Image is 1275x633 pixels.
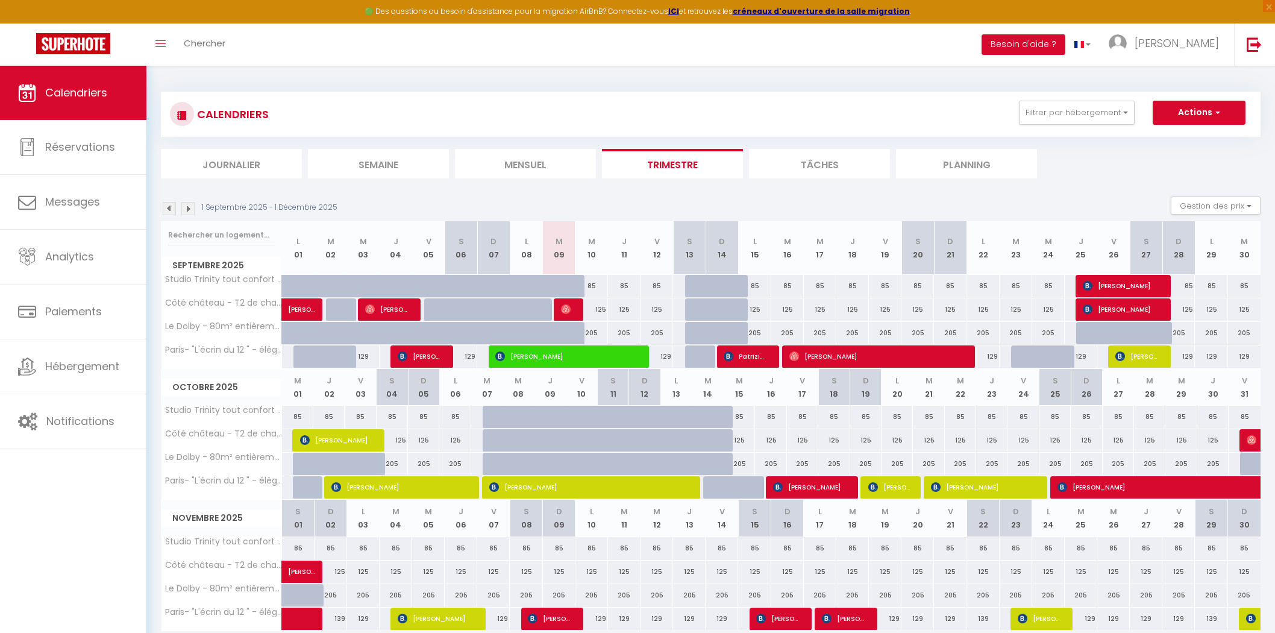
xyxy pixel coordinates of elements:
[610,375,616,386] abbr: S
[471,369,503,406] th: 07
[490,236,497,247] abbr: D
[1032,221,1065,275] th: 24
[901,275,934,297] div: 85
[976,369,1007,406] th: 23
[1115,345,1159,368] span: [PERSON_NAME]
[445,221,477,275] th: 06
[525,236,528,247] abbr: L
[869,221,901,275] th: 19
[556,236,563,247] abbr: M
[579,375,584,386] abbr: V
[393,236,398,247] abbr: J
[1007,369,1039,406] th: 24
[1134,429,1165,452] div: 125
[804,322,836,344] div: 205
[1100,24,1234,66] a: ... [PERSON_NAME]
[163,298,284,307] span: Côté château - T2 de charme à [GEOGRAPHIC_DATA]
[483,375,490,386] abbr: M
[1242,375,1247,386] abbr: V
[913,369,944,406] th: 21
[660,369,692,406] th: 13
[439,453,471,475] div: 205
[787,453,818,475] div: 205
[1032,298,1065,321] div: 125
[1134,406,1165,428] div: 85
[377,406,408,428] div: 85
[163,429,284,438] span: Côté château - T2 de charme à [GEOGRAPHIC_DATA]
[412,221,445,275] th: 05
[161,257,281,274] span: Septembre 2025
[408,429,439,452] div: 125
[1197,429,1229,452] div: 125
[608,298,641,321] div: 125
[771,322,804,344] div: 205
[503,369,534,406] th: 08
[528,607,571,630] span: [PERSON_NAME]
[836,275,869,297] div: 85
[818,429,850,452] div: 125
[654,236,660,247] abbr: V
[934,298,966,321] div: 125
[1032,275,1065,297] div: 85
[1103,406,1134,428] div: 85
[163,453,284,462] span: Le Dolby - 80m² entièrement climatisé
[495,345,636,368] span: [PERSON_NAME]
[294,375,301,386] abbr: M
[934,221,966,275] th: 21
[1097,221,1130,275] th: 26
[327,236,334,247] abbr: M
[818,453,850,475] div: 205
[1071,369,1102,406] th: 26
[1065,221,1097,275] th: 25
[1162,322,1195,344] div: 205
[1153,101,1245,125] button: Actions
[548,375,553,386] abbr: J
[288,554,316,577] span: [PERSON_NAME]
[331,476,472,499] span: [PERSON_NAME]
[163,406,284,415] span: Studio Trinity tout confort au coeur de [GEOGRAPHIC_DATA]
[282,406,313,428] div: 85
[1162,298,1195,321] div: 125
[1134,369,1165,406] th: 28
[1039,369,1071,406] th: 25
[163,345,284,354] span: Paris- "L'écrin du 12 " - élégant et paisible
[989,375,994,386] abbr: J
[408,406,439,428] div: 85
[945,453,976,475] div: 205
[850,236,855,247] abbr: J
[575,221,608,275] th: 10
[733,6,910,16] a: créneaux d'ouverture de la salle migration
[1039,453,1071,475] div: 205
[1197,369,1229,406] th: 30
[45,139,115,154] span: Réservations
[755,369,786,406] th: 16
[804,221,836,275] th: 17
[966,345,999,368] div: 129
[1007,406,1039,428] div: 85
[1117,375,1120,386] abbr: L
[1111,236,1117,247] abbr: V
[755,429,786,452] div: 125
[426,236,431,247] abbr: V
[534,369,566,406] th: 09
[755,453,786,475] div: 205
[641,221,673,275] th: 12
[642,375,648,386] abbr: D
[755,406,786,428] div: 85
[398,607,474,630] span: [PERSON_NAME]
[515,375,522,386] abbr: M
[1176,236,1182,247] abbr: D
[947,236,953,247] abbr: D
[1007,429,1039,452] div: 125
[804,275,836,297] div: 85
[1039,406,1071,428] div: 85
[787,406,818,428] div: 85
[1045,236,1052,247] abbr: M
[46,414,114,429] span: Notifications
[45,249,94,264] span: Analytics
[510,221,542,275] th: 08
[300,429,376,452] span: [PERSON_NAME]
[1071,406,1102,428] div: 85
[1247,37,1262,52] img: logout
